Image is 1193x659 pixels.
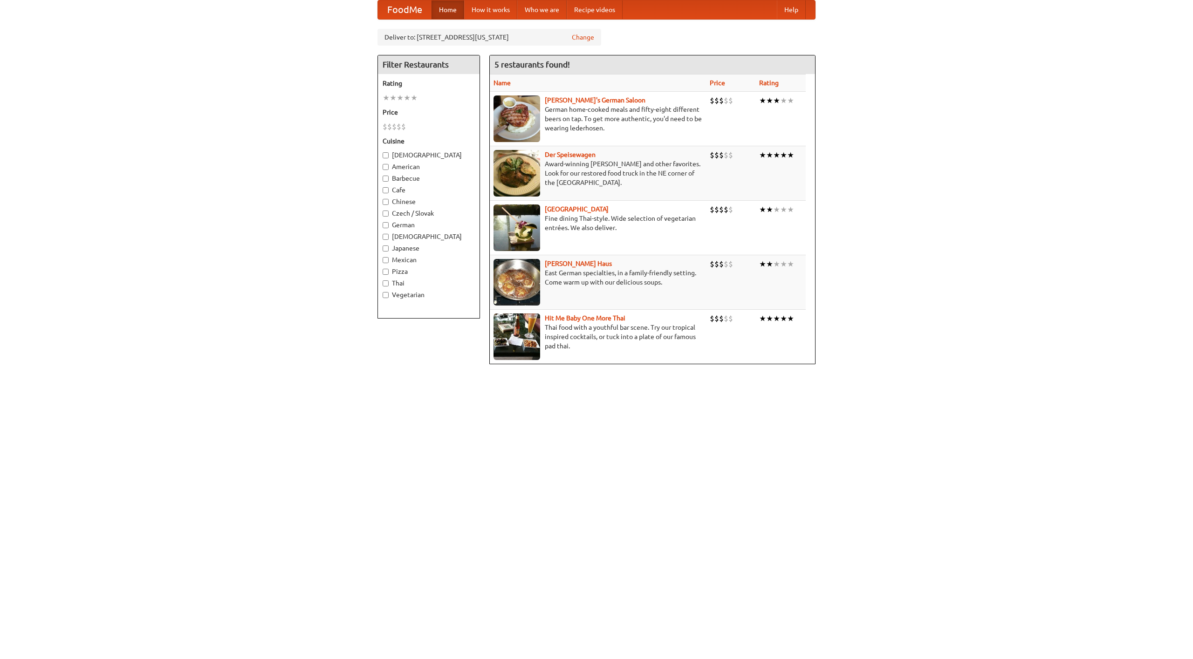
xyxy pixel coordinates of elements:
li: ★ [773,204,780,215]
div: Deliver to: [STREET_ADDRESS][US_STATE] [377,29,601,46]
li: ★ [759,95,766,106]
li: $ [719,204,724,215]
img: esthers.jpg [494,95,540,142]
label: Mexican [383,255,475,265]
a: Name [494,79,511,87]
li: ★ [780,259,787,269]
li: ★ [766,259,773,269]
li: ★ [397,93,404,103]
li: $ [728,259,733,269]
li: $ [728,204,733,215]
input: Cafe [383,187,389,193]
li: $ [714,95,719,106]
li: $ [724,150,728,160]
a: [PERSON_NAME] Haus [545,260,612,267]
li: ★ [780,313,787,324]
li: $ [392,122,397,132]
li: $ [710,95,714,106]
li: $ [714,204,719,215]
li: $ [710,204,714,215]
label: [DEMOGRAPHIC_DATA] [383,232,475,241]
a: Home [432,0,464,19]
a: Rating [759,79,779,87]
label: German [383,220,475,230]
li: ★ [404,93,411,103]
li: ★ [759,313,766,324]
img: satay.jpg [494,204,540,251]
li: ★ [766,95,773,106]
input: Czech / Slovak [383,211,389,217]
li: $ [710,259,714,269]
li: $ [383,122,387,132]
input: Chinese [383,199,389,205]
li: ★ [766,204,773,215]
input: [DEMOGRAPHIC_DATA] [383,234,389,240]
label: Japanese [383,244,475,253]
input: Pizza [383,269,389,275]
label: Czech / Slovak [383,209,475,218]
li: $ [714,150,719,160]
li: ★ [773,313,780,324]
h4: Filter Restaurants [378,55,480,74]
label: Chinese [383,197,475,206]
li: ★ [766,313,773,324]
input: German [383,222,389,228]
li: $ [724,204,728,215]
b: [PERSON_NAME]'s German Saloon [545,96,645,104]
img: babythai.jpg [494,313,540,360]
a: Der Speisewagen [545,151,596,158]
a: Price [710,79,725,87]
label: Barbecue [383,174,475,183]
li: ★ [787,150,794,160]
li: ★ [766,150,773,160]
li: ★ [780,150,787,160]
li: $ [719,95,724,106]
input: Mexican [383,257,389,263]
input: Barbecue [383,176,389,182]
input: [DEMOGRAPHIC_DATA] [383,152,389,158]
li: $ [724,95,728,106]
li: $ [719,313,724,324]
a: How it works [464,0,517,19]
h5: Rating [383,79,475,88]
li: $ [719,150,724,160]
li: ★ [411,93,418,103]
a: [GEOGRAPHIC_DATA] [545,205,609,213]
li: $ [719,259,724,269]
img: speisewagen.jpg [494,150,540,197]
ng-pluralize: 5 restaurants found! [494,60,570,69]
input: Thai [383,280,389,286]
h5: Price [383,108,475,117]
li: $ [714,313,719,324]
label: Pizza [383,267,475,276]
p: East German specialties, in a family-friendly setting. Come warm up with our delicious soups. [494,268,702,287]
li: $ [710,313,714,324]
li: $ [714,259,719,269]
a: Change [572,33,594,42]
label: Cafe [383,185,475,195]
label: Vegetarian [383,290,475,299]
li: ★ [383,93,390,103]
li: $ [401,122,406,132]
li: ★ [759,259,766,269]
li: ★ [390,93,397,103]
li: ★ [780,95,787,106]
li: ★ [759,204,766,215]
li: $ [387,122,392,132]
li: ★ [787,259,794,269]
li: $ [728,313,733,324]
li: $ [397,122,401,132]
li: ★ [787,313,794,324]
a: Hit Me Baby One More Thai [545,314,625,322]
p: Thai food with a youthful bar scene. Try our tropical inspired cocktails, or tuck into a plate of... [494,323,702,351]
input: Japanese [383,245,389,251]
img: kohlhaus.jpg [494,259,540,306]
li: ★ [773,259,780,269]
li: ★ [787,204,794,215]
input: Vegetarian [383,292,389,298]
a: Help [777,0,806,19]
li: ★ [773,95,780,106]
